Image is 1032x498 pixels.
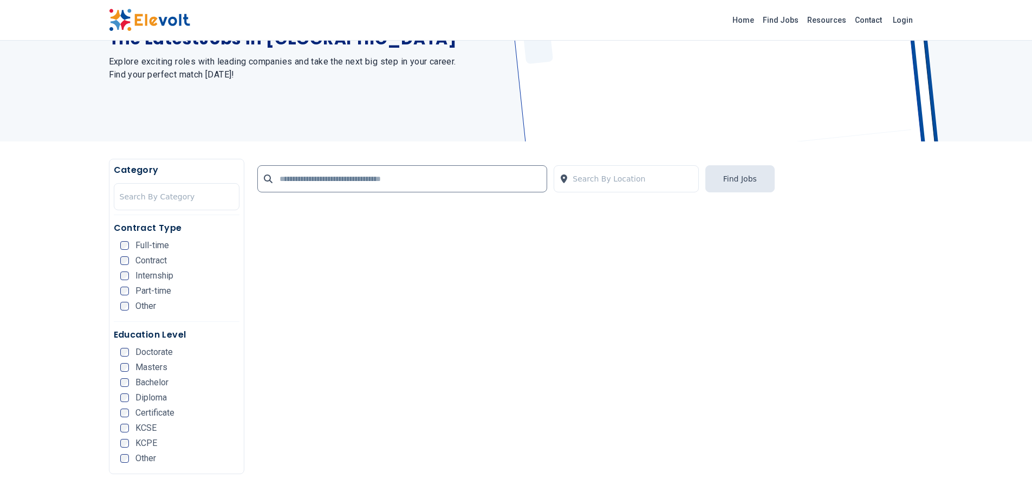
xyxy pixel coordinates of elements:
[120,287,129,295] input: Part-time
[120,256,129,265] input: Contract
[114,328,240,341] h5: Education Level
[978,446,1032,498] iframe: Chat Widget
[758,11,803,29] a: Find Jobs
[135,348,173,357] span: Doctorate
[135,454,156,463] span: Other
[120,241,129,250] input: Full-time
[135,271,173,280] span: Internship
[120,454,129,463] input: Other
[120,302,129,311] input: Other
[135,424,157,432] span: KCSE
[114,222,240,235] h5: Contract Type
[135,302,156,311] span: Other
[728,11,758,29] a: Home
[135,393,167,402] span: Diploma
[120,363,129,372] input: Masters
[135,378,168,387] span: Bachelor
[109,29,503,49] h1: The Latest Jobs in [GEOGRAPHIC_DATA]
[120,409,129,417] input: Certificate
[120,393,129,402] input: Diploma
[135,241,169,250] span: Full-time
[109,55,503,81] h2: Explore exciting roles with leading companies and take the next big step in your career. Find you...
[135,363,167,372] span: Masters
[120,378,129,387] input: Bachelor
[705,165,775,192] button: Find Jobs
[803,11,851,29] a: Resources
[851,11,886,29] a: Contact
[114,164,240,177] h5: Category
[120,271,129,280] input: Internship
[120,424,129,432] input: KCSE
[135,439,157,448] span: KCPE
[120,348,129,357] input: Doctorate
[886,9,919,31] a: Login
[135,256,167,265] span: Contract
[135,409,174,417] span: Certificate
[120,439,129,448] input: KCPE
[135,287,171,295] span: Part-time
[109,9,190,31] img: Elevolt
